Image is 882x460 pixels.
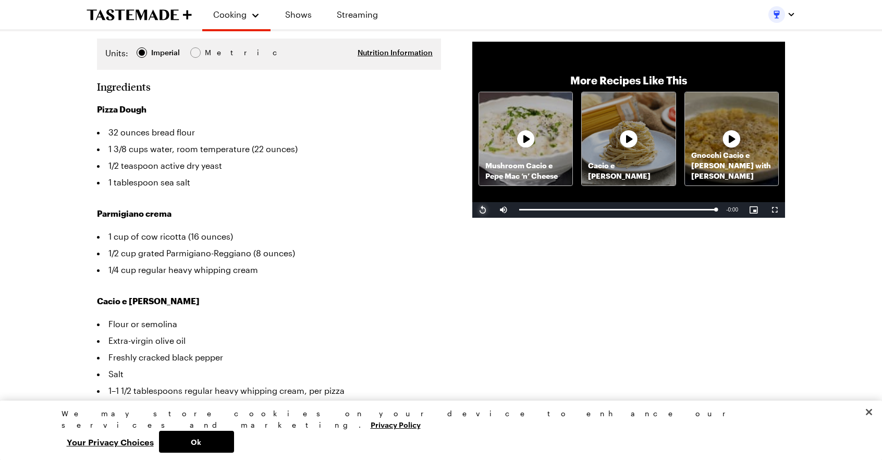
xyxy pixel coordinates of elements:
li: 1 tablespoon sea salt [97,174,441,191]
span: Metric [205,47,228,58]
button: Close [857,401,880,424]
li: Extra-virgin olive oil [97,332,441,349]
span: Imperial [151,47,181,58]
div: Progress Bar [519,209,716,210]
li: 1–1 1/2 tablespoons regular heavy whipping cream, per pizza [97,382,441,399]
p: Cacio e [PERSON_NAME] [582,160,675,181]
li: Freshly cracked black pepper [97,349,441,366]
li: 1 cup of cow ricotta (16 ounces) [97,228,441,245]
a: More information about your privacy, opens in a new tab [371,419,421,429]
button: Ok [159,431,234,453]
li: Salt [97,366,441,382]
span: 0:00 [728,207,738,213]
h3: Cacio e [PERSON_NAME] [97,295,441,307]
div: We may store cookies on your device to enhance our services and marketing. [62,408,812,431]
li: 1/4 cup regular heavy whipping cream [97,262,441,278]
button: Mute [493,202,514,218]
button: Picture-in-Picture [743,202,764,218]
li: 1/2 cup grated Parmigiano-Reggiano (8 ounces) [97,245,441,262]
div: Metric [205,47,227,58]
div: Privacy [62,408,812,453]
p: Mushroom Cacio e Pepe Mac ‘n’ Cheese [479,160,572,181]
li: 32 ounces bread flour [97,124,441,141]
a: Gnocchi Cacio e [PERSON_NAME] with [PERSON_NAME]Recipe image thumbnail [684,92,779,186]
button: Cooking [213,4,260,25]
a: Cacio e [PERSON_NAME]Recipe image thumbnail [581,92,676,186]
div: Imperial Metric [105,47,227,61]
span: Cooking [213,9,247,19]
button: Nutrition Information [358,47,433,58]
img: Profile picture [768,6,785,23]
button: Profile picture [768,6,795,23]
button: Your Privacy Choices [62,431,159,453]
h2: Ingredients [97,80,151,93]
p: More Recipes Like This [570,73,687,88]
li: Flour or semolina [97,316,441,332]
h3: Pizza Dough [97,103,441,116]
a: Mushroom Cacio e Pepe Mac ‘n’ CheeseRecipe image thumbnail [479,92,573,186]
button: Replay [472,202,493,218]
p: Gnocchi Cacio e [PERSON_NAME] with [PERSON_NAME] [685,150,778,181]
li: 1/2 teaspoon active dry yeast [97,157,441,174]
label: Units: [105,47,128,59]
button: Fullscreen [764,202,785,218]
li: 1 3/8 cups water, room temperature (22 ounces) [97,141,441,157]
span: - [726,207,728,213]
a: To Tastemade Home Page [87,9,192,21]
h3: Parmigiano crema [97,207,441,220]
div: Imperial [151,47,180,58]
li: 5/6 cup grated dry whole milk mozzarella (13 ounces) [97,399,441,416]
